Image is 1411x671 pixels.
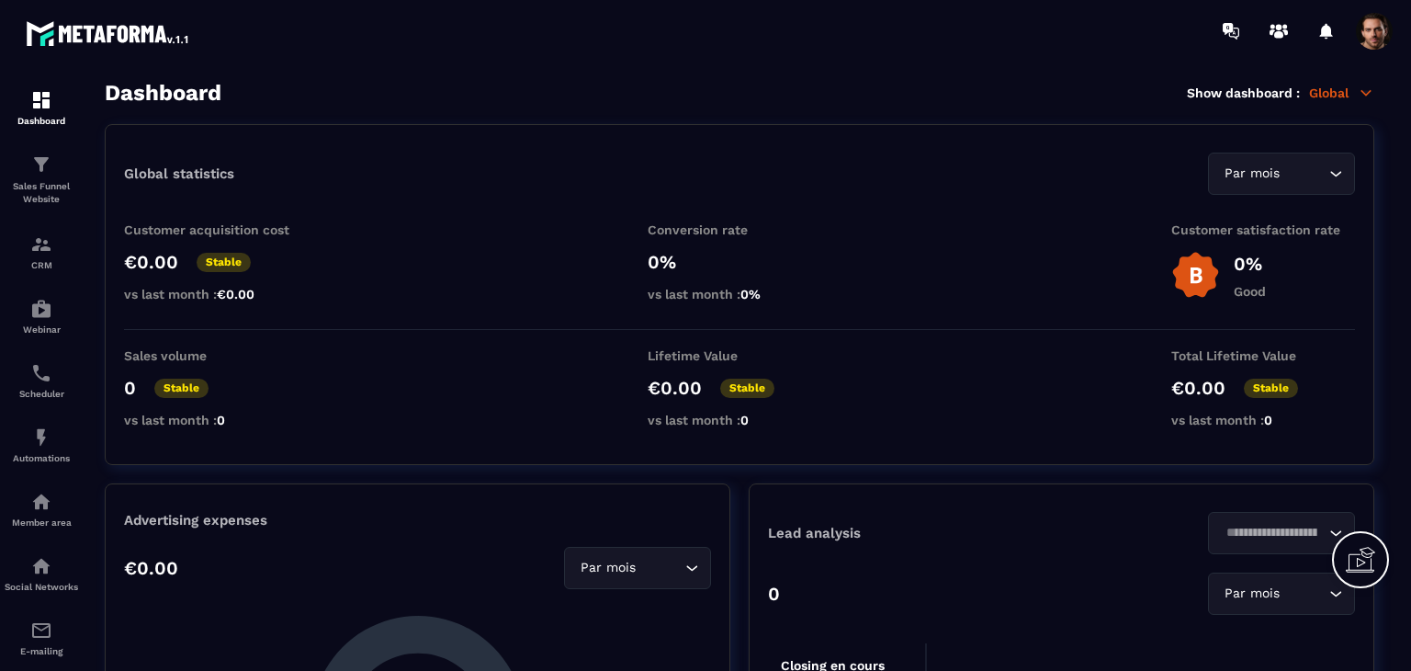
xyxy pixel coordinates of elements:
a: formationformationSales Funnel Website [5,140,78,220]
span: 0 [217,413,225,427]
p: Global [1309,85,1374,101]
p: Total Lifetime Value [1171,348,1355,363]
p: Scheduler [5,389,78,399]
div: Search for option [564,547,711,589]
p: Social Networks [5,582,78,592]
img: formation [30,233,52,256]
p: Automations [5,453,78,463]
div: Search for option [1208,573,1355,615]
a: social-networksocial-networkSocial Networks [5,541,78,606]
a: schedulerschedulerScheduler [5,348,78,413]
span: 0% [740,287,761,301]
p: Webinar [5,324,78,335]
p: Lifetime Value [648,348,831,363]
a: automationsautomationsMember area [5,477,78,541]
p: Show dashboard : [1187,85,1300,100]
p: vs last month : [648,287,831,301]
p: 0 [768,583,780,605]
img: automations [30,298,52,320]
div: Search for option [1208,153,1355,195]
p: Stable [720,379,774,398]
p: Conversion rate [648,222,831,237]
span: Par mois [576,558,639,578]
input: Search for option [1220,523,1325,543]
p: Global statistics [124,165,234,182]
p: vs last month : [648,413,831,427]
p: 0% [1234,253,1266,275]
p: Stable [154,379,209,398]
img: logo [26,17,191,50]
p: Sales Funnel Website [5,180,78,206]
img: social-network [30,555,52,577]
p: Good [1234,284,1266,299]
span: €0.00 [217,287,254,301]
img: automations [30,426,52,449]
input: Search for option [1283,164,1325,184]
p: vs last month : [1171,413,1355,427]
p: Lead analysis [768,525,1062,541]
img: formation [30,154,52,176]
img: formation [30,89,52,111]
p: Sales volume [124,348,308,363]
p: 0 [124,377,136,399]
p: Member area [5,517,78,528]
h3: Dashboard [105,80,221,106]
span: 0 [740,413,749,427]
span: Par mois [1220,584,1283,604]
input: Search for option [639,558,681,578]
a: formationformationDashboard [5,75,78,140]
p: vs last month : [124,413,308,427]
p: 0% [648,251,831,273]
p: €0.00 [124,557,178,579]
p: €0.00 [648,377,702,399]
img: email [30,620,52,642]
a: formationformationCRM [5,220,78,284]
p: Stable [197,253,251,272]
img: b-badge-o.b3b20ee6.svg [1171,251,1220,300]
p: €0.00 [1171,377,1225,399]
a: automationsautomationsWebinar [5,284,78,348]
p: Stable [1244,379,1298,398]
p: €0.00 [124,251,178,273]
span: 0 [1264,413,1272,427]
img: automations [30,491,52,513]
p: Advertising expenses [124,512,711,529]
a: automationsautomationsAutomations [5,413,78,477]
a: emailemailE-mailing [5,606,78,670]
p: Dashboard [5,116,78,126]
p: Customer satisfaction rate [1171,222,1355,237]
p: E-mailing [5,646,78,656]
img: scheduler [30,362,52,384]
p: vs last month : [124,287,308,301]
p: CRM [5,260,78,270]
input: Search for option [1283,584,1325,604]
div: Search for option [1208,512,1355,554]
p: Customer acquisition cost [124,222,308,237]
span: Par mois [1220,164,1283,184]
